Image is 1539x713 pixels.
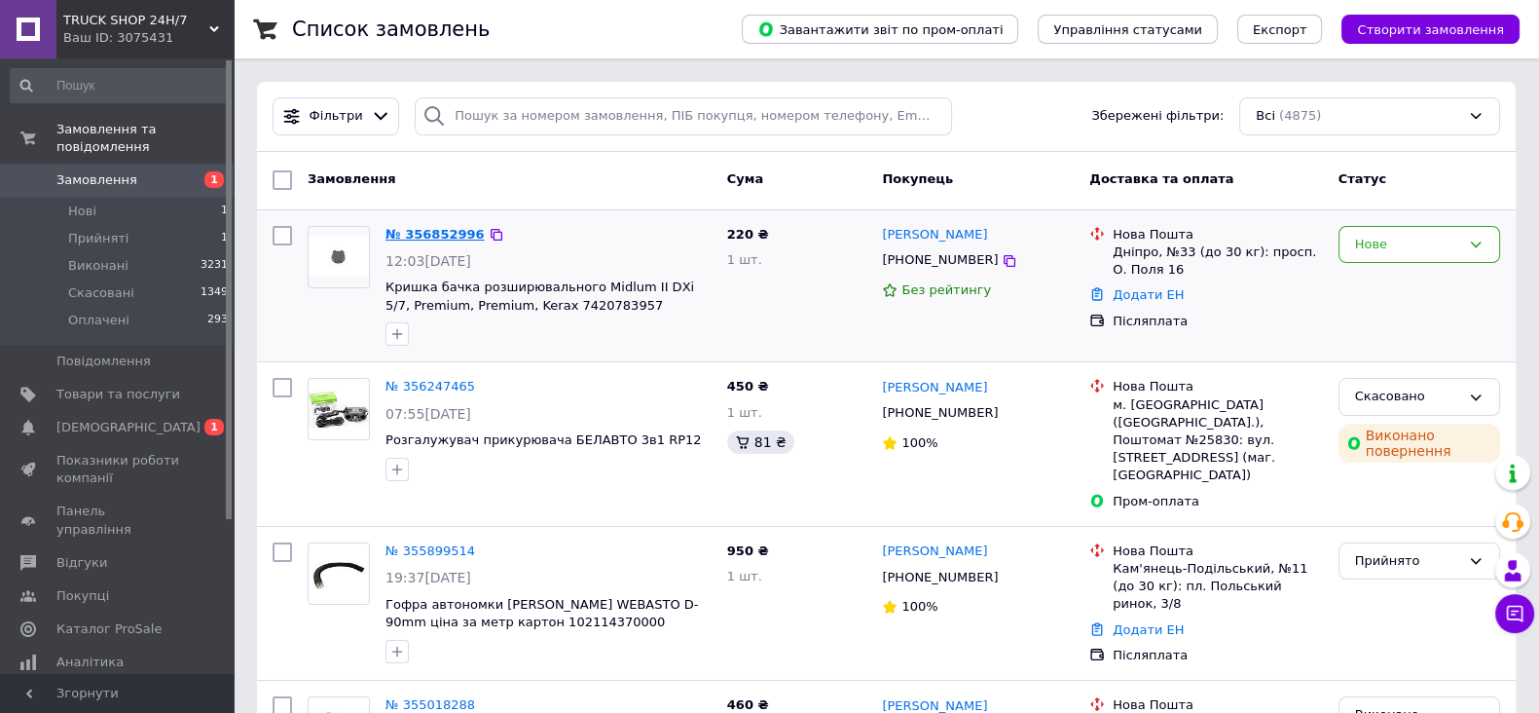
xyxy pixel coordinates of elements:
[385,406,471,422] span: 07:55[DATE]
[204,171,224,188] span: 1
[385,432,701,447] a: Розгалужувач прикурювача БЕЛАВТО 3в1 RP12
[1357,22,1504,37] span: Створити замовлення
[882,405,998,420] span: [PHONE_NUMBER]
[56,353,151,370] span: Повідомлення
[1091,107,1224,126] span: Збережені фільтри:
[1256,107,1275,126] span: Всі
[204,419,224,435] span: 1
[221,230,228,247] span: 1
[1338,424,1500,463] div: Виконано повернення
[56,503,180,538] span: Панель управління
[1338,171,1387,186] span: Статус
[63,29,234,47] div: Ваш ID: 3075431
[310,107,363,126] span: Фільтри
[385,227,485,242] a: № 356852996
[56,386,180,403] span: Товари та послуги
[68,203,96,220] span: Нові
[385,697,475,712] a: № 355018288
[727,227,769,242] span: 220 ₴
[1113,493,1322,510] div: Пром-оплата
[56,554,107,572] span: Відгуки
[63,12,209,29] span: TRUCK SHOP 24H/7
[385,253,471,269] span: 12:03[DATE]
[56,171,137,189] span: Замовлення
[727,697,769,712] span: 460 ₴
[201,284,228,302] span: 1349
[882,171,953,186] span: Покупець
[309,551,369,597] img: Фото товару
[882,570,998,584] span: [PHONE_NUMBER]
[385,544,475,558] a: № 355899514
[901,435,937,450] span: 100%
[1113,647,1322,664] div: Післяплата
[385,597,698,648] a: Гофра автономки [PERSON_NAME] WEBASTO D-90mm ціна за метр картон 102114370000 102114310000
[56,587,109,605] span: Покупці
[727,544,769,558] span: 950 ₴
[1113,287,1184,302] a: Додати ЕН
[1322,21,1520,36] a: Створити замовлення
[901,599,937,614] span: 100%
[308,226,370,288] a: Фото товару
[309,389,369,431] img: Фото товару
[1355,387,1460,407] div: Скасовано
[757,20,1003,38] span: Завантажити звіт по пром-оплаті
[1113,543,1322,560] div: Нова Пошта
[1113,622,1184,637] a: Додати ЕН
[56,452,180,487] span: Показники роботи компанії
[727,379,769,394] span: 450 ₴
[901,282,991,297] span: Без рейтингу
[292,18,490,41] h1: Список замовлень
[1253,22,1307,37] span: Експорт
[727,405,762,420] span: 1 шт.
[727,569,762,583] span: 1 шт.
[727,431,794,454] div: 81 ₴
[1113,378,1322,395] div: Нова Пошта
[385,379,475,394] a: № 356247465
[68,312,129,329] span: Оплачені
[1279,108,1321,123] span: (4875)
[742,15,1018,44] button: Завантажити звіт по пром-оплаті
[221,203,228,220] span: 1
[1113,396,1322,485] div: м. [GEOGRAPHIC_DATA] ([GEOGRAPHIC_DATA].), Поштомат №25830: вул. [STREET_ADDRESS] (маг. [GEOGRAPH...
[1355,551,1460,572] div: Прийнято
[385,280,694,330] a: Кришка бачка розширювального Midlum II DXi 5/7, Premium, Premium, Kerax 7420783957 7421055331 742...
[882,252,998,267] span: [PHONE_NUMBER]
[1089,171,1233,186] span: Доставка та оплата
[415,97,952,135] input: Пошук за номером замовлення, ПІБ покупця, номером телефону, Email, номером накладної
[207,312,228,329] span: 293
[882,226,987,244] a: [PERSON_NAME]
[56,654,124,671] span: Аналітика
[1113,560,1322,614] div: Кам'янець-Подільський, №11 (до 30 кг): пл. Польський ринок, 3/8
[1113,244,1322,279] div: Дніпро, №33 (до 30 кг): просп. О. Поля 16
[308,171,395,186] span: Замовлення
[56,419,201,436] span: [DEMOGRAPHIC_DATA]
[68,284,134,302] span: Скасовані
[1355,235,1460,255] div: Нове
[1341,15,1520,44] button: Створити замовлення
[882,543,987,561] a: [PERSON_NAME]
[1053,22,1202,37] span: Управління статусами
[1038,15,1218,44] button: Управління статусами
[201,257,228,275] span: 3231
[56,121,234,156] span: Замовлення та повідомлення
[309,237,369,278] img: Фото товару
[385,570,471,585] span: 19:37[DATE]
[882,379,987,397] a: [PERSON_NAME]
[308,543,370,605] a: Фото товару
[308,378,370,440] a: Фото товару
[10,68,230,103] input: Пошук
[727,252,762,267] span: 1 шт.
[1495,594,1534,633] button: Чат з покупцем
[56,620,162,638] span: Каталог ProSale
[68,230,128,247] span: Прийняті
[1113,313,1322,330] div: Післяплата
[1113,226,1322,244] div: Нова Пошта
[68,257,128,275] span: Виконані
[1237,15,1323,44] button: Експорт
[727,171,763,186] span: Cума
